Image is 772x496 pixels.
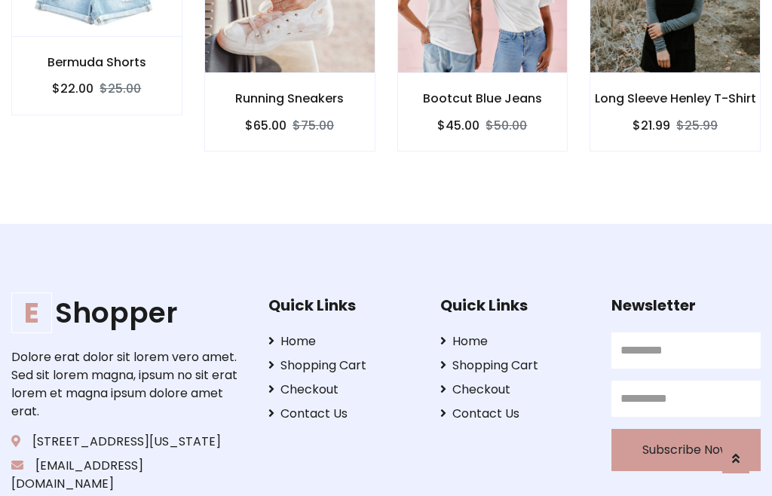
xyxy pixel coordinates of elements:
[205,91,375,106] h6: Running Sneakers
[633,118,670,133] h6: $21.99
[11,296,245,330] h1: Shopper
[440,381,590,399] a: Checkout
[676,117,718,134] del: $25.99
[611,296,761,314] h5: Newsletter
[268,296,418,314] h5: Quick Links
[611,429,761,471] button: Subscribe Now
[440,296,590,314] h5: Quick Links
[398,91,568,106] h6: Bootcut Blue Jeans
[437,118,479,133] h6: $45.00
[268,405,418,423] a: Contact Us
[268,332,418,351] a: Home
[245,118,286,133] h6: $65.00
[440,357,590,375] a: Shopping Cart
[486,117,527,134] del: $50.00
[11,292,52,333] span: E
[268,357,418,375] a: Shopping Cart
[268,381,418,399] a: Checkout
[100,80,141,97] del: $25.00
[11,457,245,493] p: [EMAIL_ADDRESS][DOMAIN_NAME]
[440,332,590,351] a: Home
[11,296,245,330] a: EShopper
[11,348,245,421] p: Dolore erat dolor sit lorem vero amet. Sed sit lorem magna, ipsum no sit erat lorem et magna ipsu...
[52,81,93,96] h6: $22.00
[440,405,590,423] a: Contact Us
[11,433,245,451] p: [STREET_ADDRESS][US_STATE]
[12,55,182,69] h6: Bermuda Shorts
[590,91,760,106] h6: Long Sleeve Henley T-Shirt
[293,117,334,134] del: $75.00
